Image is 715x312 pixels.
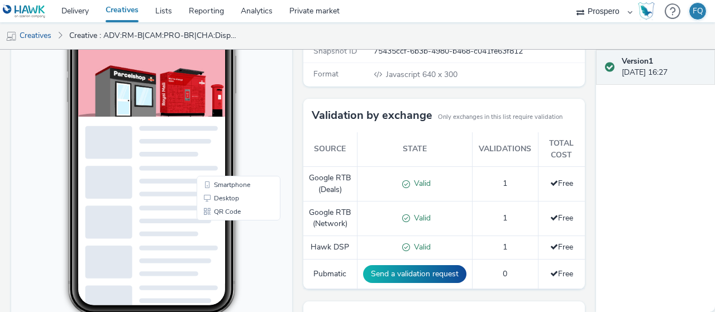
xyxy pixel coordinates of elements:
span: Smartphone [203,234,239,241]
th: Total cost [538,132,584,166]
div: FQ [693,3,703,20]
td: Google RTB (Network) [303,201,357,236]
a: Hawk Academy [638,2,659,20]
button: Send a validation request [363,265,466,283]
img: mobile [6,31,17,42]
span: Free [550,242,573,252]
span: Javascript [386,69,422,80]
li: QR Code [188,258,267,271]
span: Free [550,213,573,223]
th: Source [303,132,357,166]
span: 15:33 [79,43,91,49]
img: undefined Logo [3,4,46,18]
td: Pubmatic [303,259,357,289]
div: 75435ccf-6b3b-4980-b468-c041fe63f812 [374,46,584,57]
small: Only exchanges in this list require validation [438,113,563,122]
img: Hawk Academy [638,2,655,20]
span: 0 [503,268,507,279]
span: Free [550,268,573,279]
span: Snapshot ID [313,46,357,56]
span: 1 [503,178,507,189]
span: Valid [410,242,431,252]
th: State [357,132,472,166]
span: Desktop [203,248,228,255]
span: 1 [503,213,507,223]
td: Google RTB (Deals) [303,167,357,201]
a: Creative : ADV:RM-B|CAM:PRO-BR|CHA:Display|PLA:Prospero|INV:Azerion|TEC:Gravity Connect|PHA:all|O... [64,22,242,49]
div: [DATE] 16:27 [622,56,706,79]
th: Validations [472,132,538,166]
span: 1 [503,242,507,252]
h3: Validation by exchange [312,107,432,124]
span: Valid [410,178,431,189]
span: Format [313,69,339,79]
span: QR Code [203,261,230,268]
li: Smartphone [188,231,267,244]
strong: Version 1 [622,56,653,66]
span: Valid [410,213,431,223]
td: Hawk DSP [303,236,357,259]
span: Free [550,178,573,189]
li: Desktop [188,244,267,258]
span: 640 x 300 [385,69,457,80]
